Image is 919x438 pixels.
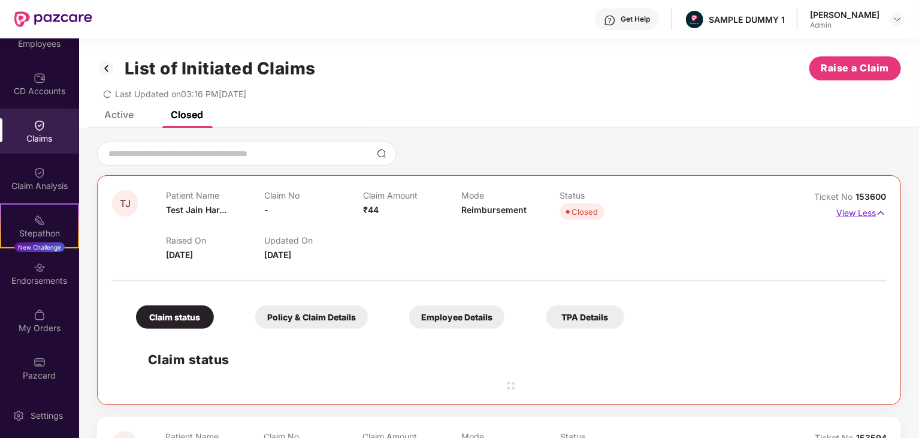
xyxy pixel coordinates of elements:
[27,410,66,422] div: Settings
[821,61,890,76] span: Raise a Claim
[34,167,46,179] img: svg+xml;base64,PHN2ZyBpZD0iQ2xhaW0iIHhtbG5zPSJodHRwOi8vd3d3LnczLm9yZy8yMDAwL3N2ZyIgd2lkdGg9IjIwIi...
[810,20,879,30] div: Admin
[166,205,226,215] span: Test Jain Har...
[13,410,25,422] img: svg+xml;base64,PHN2ZyBpZD0iU2V0dGluZy0yMHgyMCIgeG1sbnM9Imh0dHA6Ly93d3cudzMub3JnLzIwMDAvc3ZnIiB3aW...
[363,190,461,200] p: Claim Amount
[14,11,92,27] img: New Pazcare Logo
[560,190,658,200] p: Status
[264,205,268,215] span: -
[14,242,65,252] div: New Challenge
[814,191,855,202] span: Ticket No
[264,190,362,200] p: Claim No
[34,72,46,84] img: svg+xml;base64,PHN2ZyBpZD0iQ0RfQWNjb3VudHMiIGRhdGEtbmFtZT0iQ0QgQWNjb3VudHMiIHhtbG5zPSJodHRwOi8vd3...
[461,205,527,215] span: Reimbursement
[810,9,879,20] div: [PERSON_NAME]
[120,199,131,209] span: TJ
[34,214,46,226] img: svg+xml;base64,PHN2ZyB4bWxucz0iaHR0cDovL3d3dy53My5vcmcvMjAwMC9zdmciIHdpZHRoPSIyMSIgaGVpZ2h0PSIyMC...
[166,190,264,200] p: Patient Name
[876,206,886,220] img: svg+xml;base64,PHN2ZyB4bWxucz0iaHR0cDovL3d3dy53My5vcmcvMjAwMC9zdmciIHdpZHRoPSIxNyIgaGVpZ2h0PSIxNy...
[255,305,368,329] div: Policy & Claim Details
[461,190,560,200] p: Mode
[572,206,598,218] div: Closed
[97,58,116,79] img: svg+xml;base64,PHN2ZyB3aWR0aD0iMzIiIGhlaWdodD0iMzIiIHZpZXdCb3g9IjAgMCAzMiAzMiIgZmlsbD0ibm9uZSIgeG...
[377,149,386,158] img: svg+xml;base64,PHN2ZyBpZD0iU2VhcmNoLTMyeDMyIiB4bWxucz0iaHR0cDovL3d3dy53My5vcmcvMjAwMC9zdmciIHdpZH...
[136,305,214,329] div: Claim status
[709,14,785,25] div: SAMPLE DUMMY 1
[34,356,46,368] img: svg+xml;base64,PHN2ZyBpZD0iUGF6Y2FyZCIgeG1sbnM9Imh0dHA6Ly93d3cudzMub3JnLzIwMDAvc3ZnIiB3aWR0aD0iMj...
[836,203,886,220] p: View Less
[686,11,703,28] img: Pazcare_Alternative_logo-01-01.png
[166,250,193,260] span: [DATE]
[166,235,264,245] p: Raised On
[171,109,203,121] div: Closed
[125,58,316,79] h1: List of Initiated Claims
[34,119,46,131] img: svg+xml;base64,PHN2ZyBpZD0iQ2xhaW0iIHhtbG5zPSJodHRwOi8vd3d3LnczLm9yZy8yMDAwL3N2ZyIgd2lkdGg9IjIwIi...
[1,227,78,239] div: Stepathon
[363,205,379,215] span: ₹44
[115,89,246,99] span: Last Updated on 03:16 PM[DATE]
[104,109,134,121] div: Active
[893,14,902,24] img: svg+xml;base64,PHN2ZyBpZD0iRHJvcGRvd24tMzJ4MzIiIHhtbG5zPSJodHRwOi8vd3d3LnczLm9yZy8yMDAwL3N2ZyIgd2...
[621,14,650,24] div: Get Help
[103,89,111,99] span: redo
[34,309,46,321] img: svg+xml;base64,PHN2ZyBpZD0iTXlfT3JkZXJzIiBkYXRhLW5hbWU9Ik15IE9yZGVycyIgeG1sbnM9Imh0dHA6Ly93d3cudz...
[409,305,504,329] div: Employee Details
[148,350,874,370] h2: Claim status
[34,262,46,274] img: svg+xml;base64,PHN2ZyBpZD0iRW5kb3JzZW1lbnRzIiB4bWxucz0iaHR0cDovL3d3dy53My5vcmcvMjAwMC9zdmciIHdpZH...
[264,235,362,245] p: Updated On
[809,56,901,80] button: Raise a Claim
[855,191,886,202] span: 153600
[264,250,291,260] span: [DATE]
[546,305,624,329] div: TPA Details
[604,14,616,26] img: svg+xml;base64,PHN2ZyBpZD0iSGVscC0zMngzMiIgeG1sbnM9Imh0dHA6Ly93d3cudzMub3JnLzIwMDAvc3ZnIiB3aWR0aD...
